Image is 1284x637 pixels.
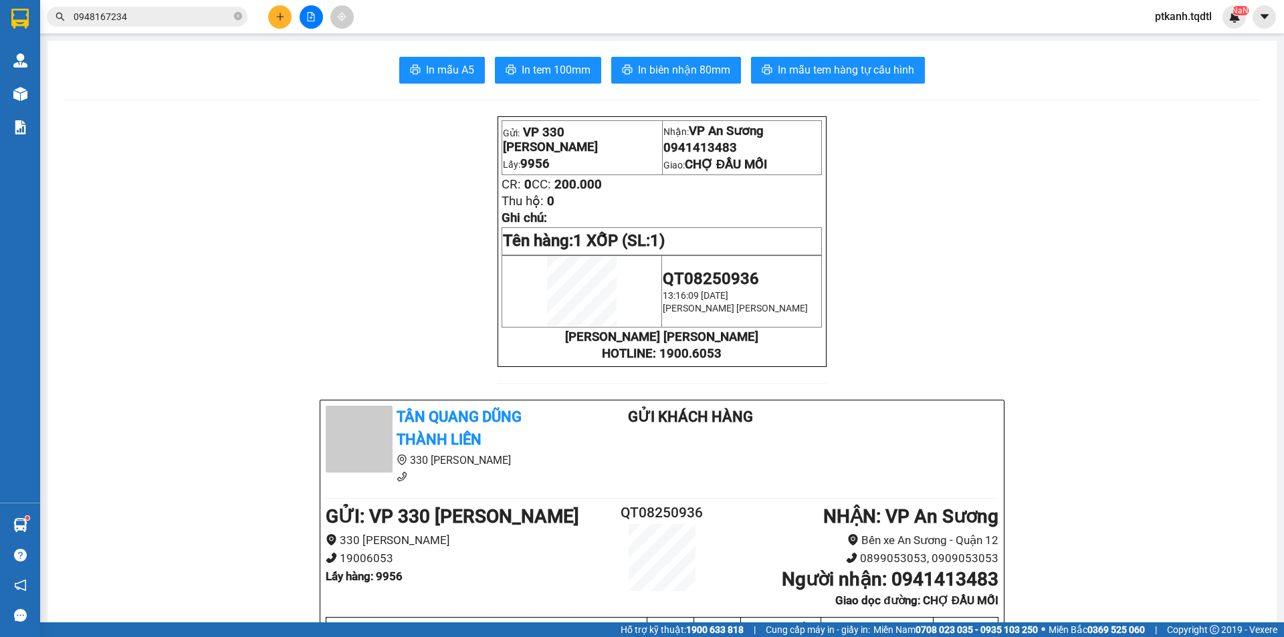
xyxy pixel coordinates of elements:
[1210,625,1219,634] span: copyright
[326,549,606,567] li: 19006053
[502,211,547,225] span: Ghi chú:
[14,549,27,561] span: question-circle
[14,609,27,622] span: message
[638,61,730,78] span: In biên nhận 80mm
[1228,11,1241,23] img: icon-new-feature
[330,621,643,632] div: Tên (giá trị hàng)
[663,140,737,155] span: 0941413483
[102,7,195,37] p: Nhận:
[5,56,55,69] span: Lấy:
[762,64,772,77] span: printer
[330,5,354,29] button: aim
[102,7,165,37] span: VP An Sương
[1049,622,1145,637] span: Miền Bắc
[306,12,316,21] span: file-add
[326,452,574,469] li: 330 [PERSON_NAME]
[397,408,522,449] b: Tân Quang Dũng Thành Liên
[751,57,925,84] button: printerIn mẫu tem hàng tự cấu hình
[397,455,407,465] span: environment
[502,194,544,209] span: Thu hộ:
[1144,8,1222,25] span: ptkanh.tqdtl
[520,156,550,171] span: 9956
[766,622,870,637] span: Cung cấp máy in - giấy in:
[718,549,998,567] li: 0899053053, 0909053053
[847,534,859,545] span: environment
[1041,627,1045,632] span: ⚪️
[426,61,474,78] span: In mẫu A5
[276,12,285,21] span: plus
[503,159,550,170] span: Lấy:
[57,90,104,105] span: 200.000
[506,64,516,77] span: printer
[547,194,554,209] span: 0
[25,516,29,520] sup: 1
[686,624,744,635] strong: 1900 633 818
[234,11,242,23] span: close-circle
[4,90,23,105] span: CR:
[621,622,744,637] span: Hỗ trợ kỹ thuật:
[102,55,183,85] span: CHỢ ĐẦU MỐI
[102,57,183,84] span: Giao:
[916,624,1038,635] strong: 0708 023 035 - 0935 103 250
[778,61,914,78] span: In mẫu tem hàng tự cấu hình
[754,622,756,637] span: |
[602,346,722,361] strong: HOTLINE: 1900.6053
[13,87,27,101] img: warehouse-icon
[495,57,601,84] button: printerIn tem 100mm
[744,621,817,632] div: Loại hàng gửi
[573,231,665,250] span: 1 XỐP (SL:
[1259,11,1271,23] span: caret-down
[56,12,65,21] span: search
[1087,624,1145,635] strong: 0369 525 060
[628,408,753,425] b: Gửi khách hàng
[74,9,231,24] input: Tìm tên, số ĐT hoặc mã đơn
[503,125,598,154] span: VP 330 [PERSON_NAME]
[14,579,27,592] span: notification
[397,471,407,482] span: phone
[622,64,633,77] span: printer
[663,269,759,288] span: QT08250936
[13,53,27,68] img: warehouse-icon
[27,90,34,105] span: 0
[25,55,55,70] span: 9956
[823,505,998,527] b: NHẬN : VP An Sương
[13,120,27,134] img: solution-icon
[663,303,808,313] span: [PERSON_NAME] [PERSON_NAME]
[650,231,665,250] span: 1)
[503,231,665,250] span: Tên hàng:
[937,621,994,632] div: Ghi chú
[102,39,176,53] span: 0941413483
[34,90,53,105] span: CC:
[234,12,242,20] span: close-circle
[300,5,323,29] button: file-add
[685,157,767,172] span: CHỢ ĐẦU MỐI
[326,505,579,527] b: GỬI : VP 330 [PERSON_NAME]
[532,177,551,192] span: CC:
[873,622,1038,637] span: Miền Nam
[554,177,602,192] span: 200.000
[689,124,764,138] span: VP An Sương
[399,57,485,84] button: printerIn mẫu A5
[782,568,998,590] b: Người nhận : 0941413483
[326,534,337,545] span: environment
[663,160,767,170] span: Giao:
[5,23,100,53] span: VP 330 [PERSON_NAME]
[522,61,591,78] span: In tem 100mm
[718,531,998,549] li: Bến xe An Sương - Quận 12
[11,9,29,29] img: logo-vxr
[326,552,337,563] span: phone
[13,518,27,532] img: warehouse-icon
[5,23,100,53] p: Gửi:
[503,125,661,154] p: Gửi:
[268,5,292,29] button: plus
[651,621,690,632] div: SL
[1155,622,1157,637] span: |
[565,330,758,344] strong: [PERSON_NAME] [PERSON_NAME]
[663,124,821,138] p: Nhận:
[326,531,606,549] li: 330 [PERSON_NAME]
[606,502,718,524] h2: QT08250936
[502,177,521,192] span: CR:
[825,621,930,632] div: Cước món hàng
[698,621,737,632] div: KG/[PERSON_NAME]
[337,12,346,21] span: aim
